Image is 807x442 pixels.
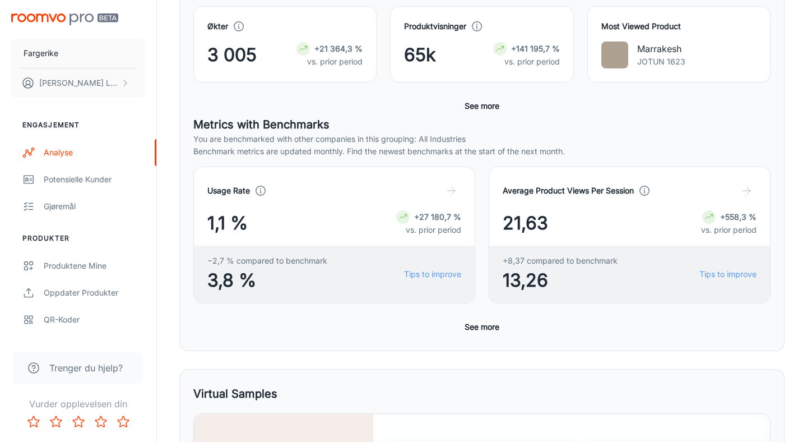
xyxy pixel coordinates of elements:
[22,411,45,433] button: Rate 1 star
[637,56,685,68] p: JOTUN 1623
[314,44,363,53] strong: +21 364,3 %
[112,411,134,433] button: Rate 5 star
[699,268,757,280] a: Tips to improve
[503,210,548,237] span: 21,63
[11,13,118,25] img: Roomvo PRO Beta
[207,267,327,294] span: 3,8 %
[207,42,257,68] span: 3 005
[460,96,504,116] button: See more
[296,56,363,68] p: vs. prior period
[207,255,327,267] span: −2,7 % compared to benchmark
[720,212,757,222] strong: +558,3 %
[193,385,277,402] h5: Virtual Samples
[44,173,145,186] div: Potensielle kunder
[503,255,618,267] span: +8,37 compared to benchmark
[44,314,145,326] div: QR-koder
[601,42,628,68] img: Marrakesh
[44,287,145,299] div: Oppdater produkter
[404,268,461,280] a: Tips to improve
[24,47,58,59] p: Fargerike
[601,20,757,33] h4: Most Viewed Product
[493,56,560,68] p: vs. prior period
[701,224,757,236] p: vs. prior period
[404,42,436,68] span: 65k
[511,44,560,53] strong: +141 195,7 %
[45,411,67,433] button: Rate 2 star
[503,185,634,197] h4: Average Product Views Per Session
[44,200,145,213] div: Gjøremål
[67,411,90,433] button: Rate 3 star
[460,317,504,337] button: See more
[11,68,145,98] button: [PERSON_NAME] Løveng
[11,39,145,68] button: Fargerike
[193,145,771,158] p: Benchmark metrics are updated monthly. Find the newest benchmarks at the start of the next month.
[503,267,618,294] span: 13,26
[193,116,771,133] h5: Metrics with Benchmarks
[39,77,118,89] p: [PERSON_NAME] Løveng
[396,224,461,236] p: vs. prior period
[637,42,685,56] p: Marrakesh
[207,185,250,197] h4: Usage Rate
[90,411,112,433] button: Rate 4 star
[404,20,466,33] h4: Produktvisninger
[193,133,771,145] p: You are benchmarked with other companies in this grouping: All Industries
[44,146,145,159] div: Analyse
[207,210,248,237] span: 1,1 %
[414,212,461,222] strong: +27 180,7 %
[207,20,228,33] h4: Økter
[44,260,145,272] div: Produktene mine
[9,397,147,411] p: Vurder opplevelsen din
[49,361,123,375] span: Trenger du hjelp?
